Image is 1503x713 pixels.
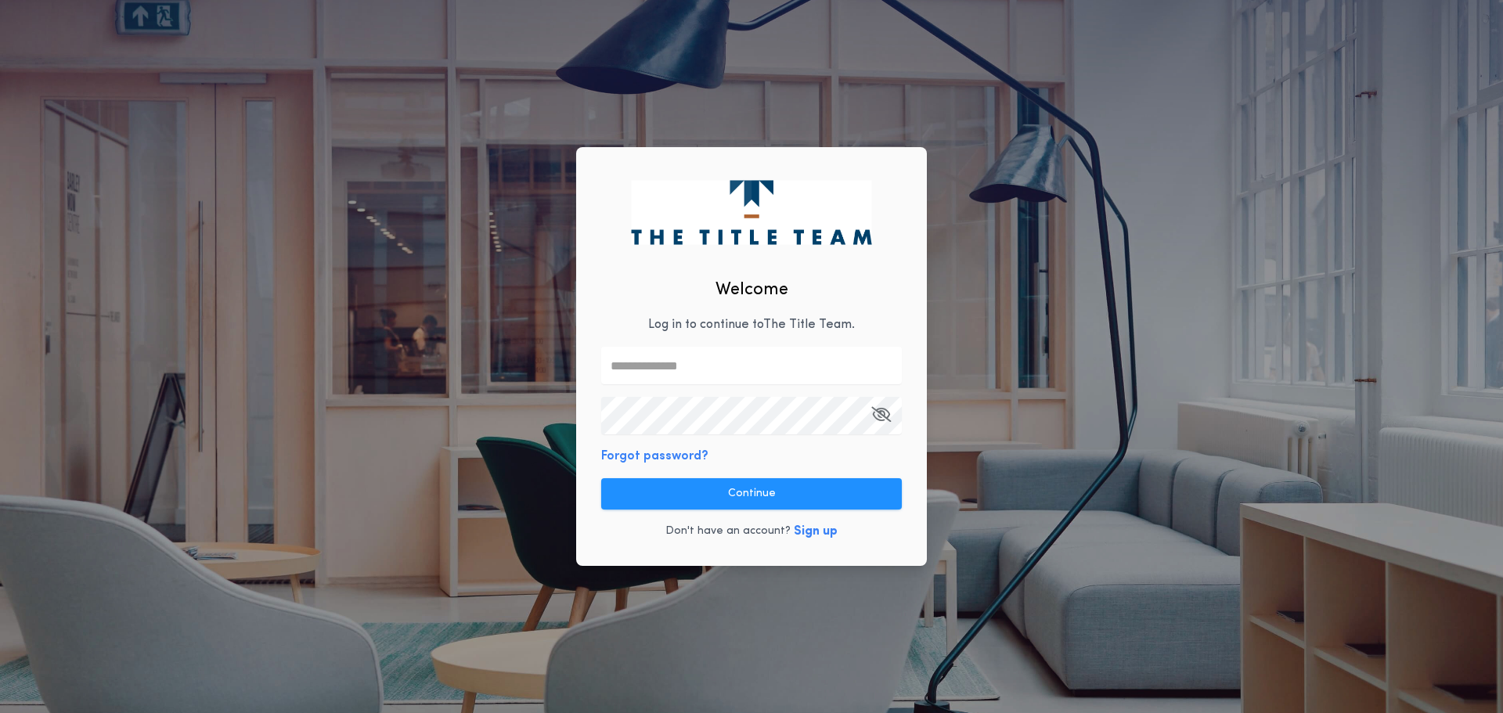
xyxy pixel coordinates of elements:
[715,277,788,303] h2: Welcome
[794,522,838,541] button: Sign up
[648,315,855,334] p: Log in to continue to The Title Team .
[665,524,791,539] p: Don't have an account?
[601,447,708,466] button: Forgot password?
[601,478,902,510] button: Continue
[631,180,871,244] img: logo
